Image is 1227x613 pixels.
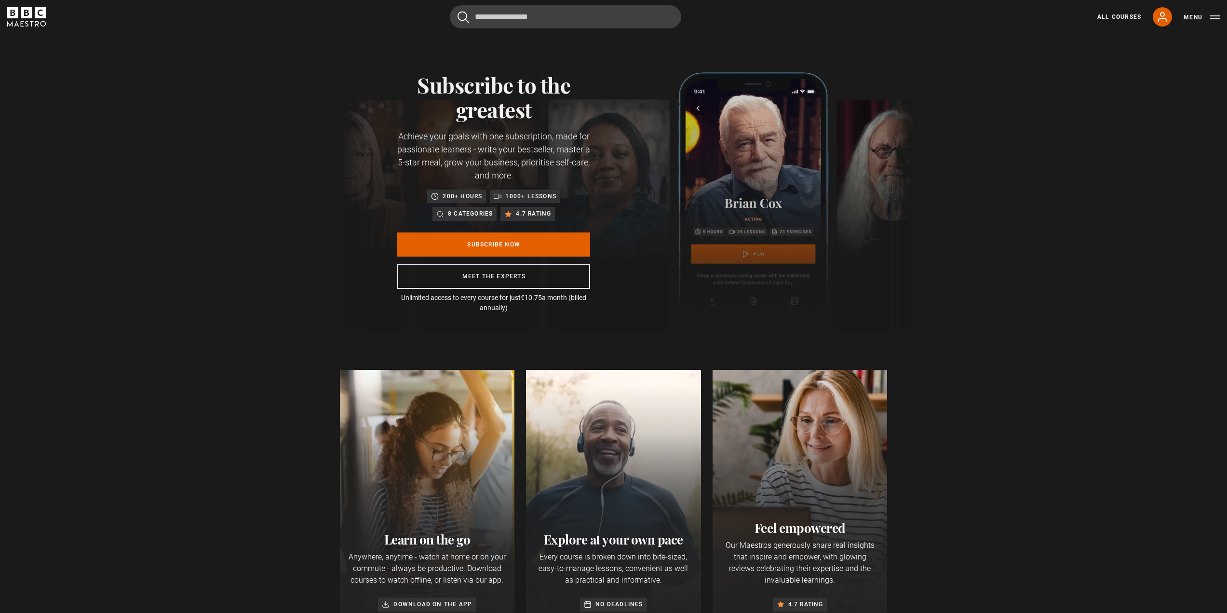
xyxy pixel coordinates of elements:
p: 8 categories [448,209,493,218]
h2: Learn on the go [348,532,507,547]
a: All Courses [1097,13,1141,21]
button: Submit the search query [458,11,469,23]
span: €10.75 [521,294,542,301]
p: 200+ hours [443,191,482,201]
p: Anywhere, anytime - watch at home or on your commute - always be productive. Download courses to ... [348,551,507,586]
a: Subscribe Now [397,232,590,257]
svg: BBC Maestro [7,7,46,27]
h1: Subscribe to the greatest [397,72,590,122]
button: Toggle navigation [1184,13,1220,22]
p: No deadlines [595,599,643,609]
h2: Explore at your own pace [534,532,693,547]
p: Unlimited access to every course for just a month (billed annually) [397,293,590,313]
p: Our Maestros generously share real insights that inspire and empower, with glowing reviews celebr... [720,540,880,586]
input: Search [450,5,681,28]
p: 1000+ lessons [505,191,556,201]
h2: Feel empowered [720,520,880,536]
p: 4.7 rating [516,209,551,218]
p: 4.7 rating [788,599,823,609]
a: Meet the experts [397,264,590,289]
p: Achieve your goals with one subscription, made for passionate learners - write your bestseller, m... [397,130,590,182]
p: Every course is broken down into bite-sized, easy-to-manage lessons, convenient as well as practi... [534,551,693,586]
p: Download on the app [393,599,472,609]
